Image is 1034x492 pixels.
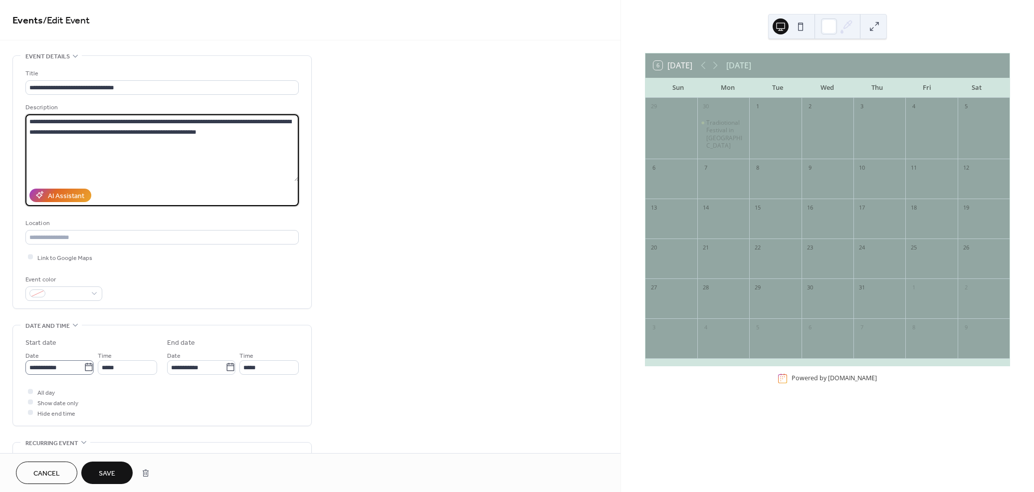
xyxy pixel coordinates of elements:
[239,350,253,361] span: Time
[961,322,972,333] div: 9
[706,119,745,150] div: Tradiotional Festival in [GEOGRAPHIC_DATA]
[33,469,60,479] span: Cancel
[908,322,919,333] div: 8
[908,282,919,293] div: 1
[700,202,711,213] div: 14
[700,282,711,293] div: 28
[167,338,195,348] div: End date
[43,11,90,30] span: / Edit Event
[29,189,91,202] button: AI Assistant
[167,350,181,361] span: Date
[16,462,77,484] button: Cancel
[908,101,919,112] div: 4
[805,162,816,173] div: 9
[752,202,763,213] div: 15
[908,242,919,253] div: 25
[852,78,902,98] div: Thu
[805,282,816,293] div: 30
[703,78,753,98] div: Mon
[648,202,659,213] div: 13
[25,338,56,348] div: Start date
[697,119,749,150] div: Tradiotional Festival in Strongyli
[99,469,115,479] span: Save
[648,282,659,293] div: 27
[25,102,297,113] div: Description
[792,374,877,383] div: Powered by
[25,51,70,62] span: Event details
[856,162,867,173] div: 10
[908,202,919,213] div: 18
[805,101,816,112] div: 2
[648,162,659,173] div: 6
[25,274,100,285] div: Event color
[98,350,112,361] span: Time
[752,101,763,112] div: 1
[25,218,297,229] div: Location
[25,321,70,331] span: Date and time
[48,191,84,201] div: AI Assistant
[648,322,659,333] div: 3
[25,350,39,361] span: Date
[828,374,877,383] a: [DOMAIN_NAME]
[700,101,711,112] div: 30
[653,78,703,98] div: Sun
[12,11,43,30] a: Events
[961,202,972,213] div: 19
[908,162,919,173] div: 11
[961,162,972,173] div: 12
[37,387,55,398] span: All day
[902,78,952,98] div: Fri
[856,322,867,333] div: 7
[700,162,711,173] div: 7
[961,101,972,112] div: 5
[37,252,92,263] span: Link to Google Maps
[648,101,659,112] div: 29
[81,462,133,484] button: Save
[650,58,696,72] button: 6[DATE]
[805,322,816,333] div: 6
[37,398,78,408] span: Show date only
[752,282,763,293] div: 29
[753,78,803,98] div: Tue
[726,59,751,71] div: [DATE]
[952,78,1002,98] div: Sat
[752,242,763,253] div: 22
[961,242,972,253] div: 26
[752,162,763,173] div: 8
[961,282,972,293] div: 2
[648,242,659,253] div: 20
[805,242,816,253] div: 23
[25,68,297,79] div: Title
[856,202,867,213] div: 17
[856,282,867,293] div: 31
[856,101,867,112] div: 3
[752,322,763,333] div: 5
[856,242,867,253] div: 24
[805,202,816,213] div: 16
[700,322,711,333] div: 4
[25,438,78,449] span: Recurring event
[37,408,75,419] span: Hide end time
[803,78,852,98] div: Wed
[700,242,711,253] div: 21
